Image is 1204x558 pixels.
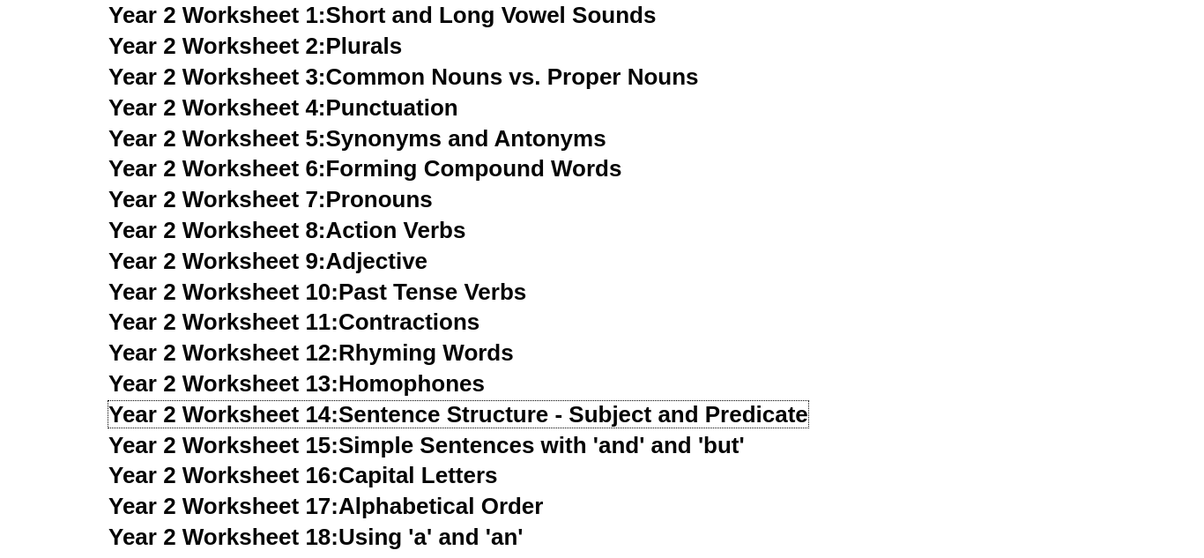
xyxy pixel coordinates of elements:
span: Year 2 Worksheet 4: [108,94,326,121]
span: Year 2 Worksheet 13: [108,370,338,397]
a: Year 2 Worksheet 14:Sentence Structure - Subject and Predicate [108,401,808,428]
a: Year 2 Worksheet 8:Action Verbs [108,217,465,243]
a: Year 2 Worksheet 2:Plurals [108,33,402,59]
a: Year 2 Worksheet 4:Punctuation [108,94,458,121]
iframe: Chat Widget [911,359,1204,558]
a: Year 2 Worksheet 3:Common Nouns vs. Proper Nouns [108,63,699,90]
span: Year 2 Worksheet 10: [108,279,338,305]
span: Year 2 Worksheet 1: [108,2,326,28]
a: Year 2 Worksheet 17:Alphabetical Order [108,493,543,519]
span: Year 2 Worksheet 6: [108,155,326,182]
a: Year 2 Worksheet 12:Rhyming Words [108,339,514,366]
span: Year 2 Worksheet 9: [108,248,326,274]
a: Year 2 Worksheet 16:Capital Letters [108,462,497,488]
span: Year 2 Worksheet 5: [108,125,326,152]
span: Year 2 Worksheet 14: [108,401,338,428]
a: Year 2 Worksheet 6:Forming Compound Words [108,155,621,182]
a: Year 2 Worksheet 10:Past Tense Verbs [108,279,526,305]
a: Year 2 Worksheet 15:Simple Sentences with 'and' and 'but' [108,432,745,458]
span: Year 2 Worksheet 11: [108,309,338,335]
a: Year 2 Worksheet 7:Pronouns [108,186,433,212]
span: Year 2 Worksheet 18: [108,524,338,550]
a: Year 2 Worksheet 11:Contractions [108,309,479,335]
span: Year 2 Worksheet 3: [108,63,326,90]
a: Year 2 Worksheet 5:Synonyms and Antonyms [108,125,606,152]
a: Year 2 Worksheet 18:Using 'a' and 'an' [108,524,523,550]
span: Year 2 Worksheet 15: [108,432,338,458]
a: Year 2 Worksheet 13:Homophones [108,370,485,397]
a: Year 2 Worksheet 1:Short and Long Vowel Sounds [108,2,656,28]
a: Year 2 Worksheet 9:Adjective [108,248,427,274]
span: Year 2 Worksheet 7: [108,186,326,212]
span: Year 2 Worksheet 12: [108,339,338,366]
span: Year 2 Worksheet 8: [108,217,326,243]
span: Year 2 Worksheet 2: [108,33,326,59]
span: Year 2 Worksheet 17: [108,493,338,519]
span: Year 2 Worksheet 16: [108,462,338,488]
